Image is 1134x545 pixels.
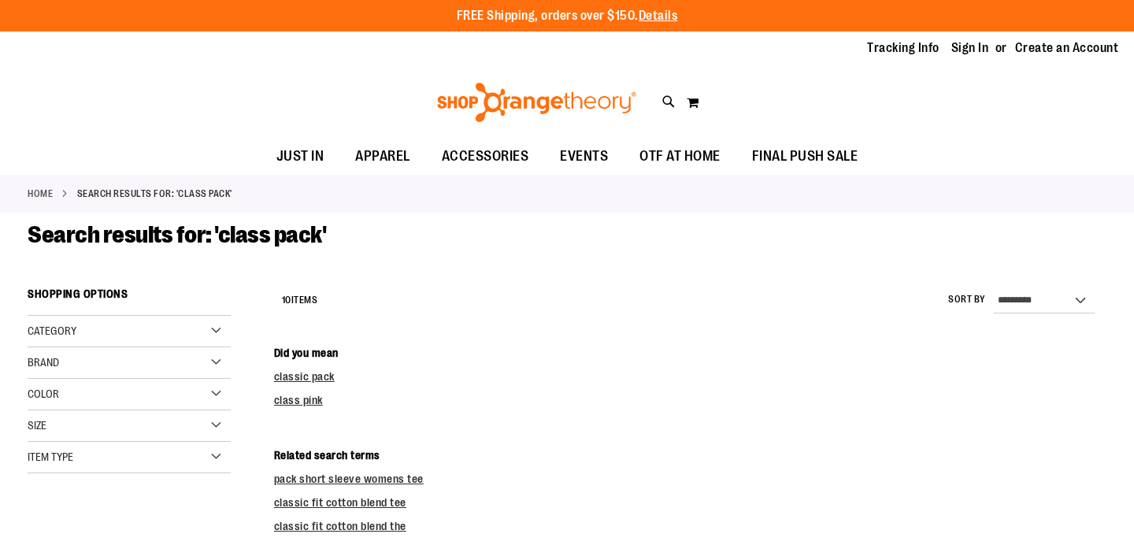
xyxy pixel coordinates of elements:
[282,288,318,313] h2: Items
[274,473,424,485] a: pack short sleeve womens tee
[28,221,326,248] span: Search results for: 'class pack'
[274,394,323,406] a: class pink
[948,293,986,306] label: Sort By
[442,139,529,174] span: ACCESSORIES
[544,139,624,175] a: EVENTS
[867,39,939,57] a: Tracking Info
[28,280,231,316] strong: Shopping Options
[28,419,46,432] span: Size
[274,370,335,383] a: classic pack
[28,187,53,201] a: Home
[736,139,874,175] a: FINAL PUSH SALE
[28,450,73,463] span: Item Type
[560,139,608,174] span: EVENTS
[624,139,736,175] a: OTF AT HOME
[355,139,410,174] span: APPAREL
[261,139,340,175] a: JUST IN
[28,356,59,369] span: Brand
[426,139,545,175] a: ACCESSORIES
[274,447,1106,463] dt: Related search terms
[276,139,324,174] span: JUST IN
[274,496,406,509] a: classic fit cotton blend tee
[28,324,76,337] span: Category
[639,9,678,23] a: Details
[1015,39,1119,57] a: Create an Account
[752,139,858,174] span: FINAL PUSH SALE
[28,387,59,400] span: Color
[951,39,989,57] a: Sign In
[282,295,291,306] span: 10
[274,520,406,532] a: classic fit cotton blend the
[274,345,1106,361] dt: Did you mean
[339,139,426,175] a: APPAREL
[435,83,639,122] img: Shop Orangetheory
[77,187,232,201] strong: Search results for: 'class pack'
[639,139,721,174] span: OTF AT HOME
[457,7,678,25] p: FREE Shipping, orders over $150.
